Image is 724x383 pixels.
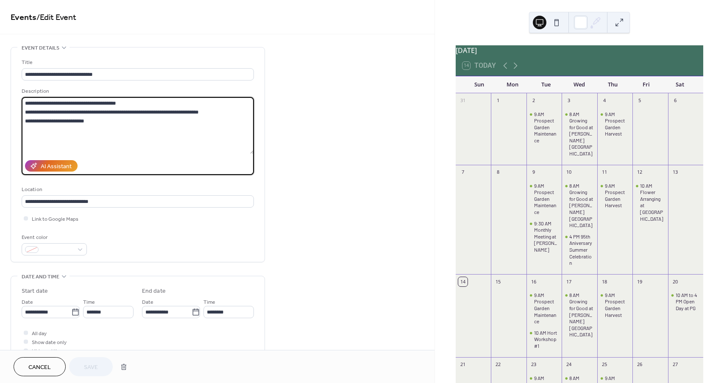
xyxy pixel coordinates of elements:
[564,168,574,177] div: 10
[635,168,644,177] div: 12
[663,76,696,93] div: Sat
[458,277,468,286] div: 14
[493,96,503,105] div: 1
[671,96,680,105] div: 6
[25,160,78,172] button: AI Assistant
[569,292,593,338] div: 8 AM Growing for Good at [PERSON_NAME][GEOGRAPHIC_DATA]
[526,330,562,350] div: 10 AM Hort Workshop #1
[564,96,574,105] div: 3
[36,9,76,26] span: / Edit Event
[456,45,703,56] div: [DATE]
[22,58,252,67] div: Title
[529,76,563,93] div: Tue
[564,277,574,286] div: 17
[458,96,468,105] div: 31
[22,298,33,307] span: Date
[562,76,596,93] div: Wed
[597,292,632,318] div: 9 AM Prospect Garden Harvest
[640,183,664,222] div: 10 AM Flower Arranging at [GEOGRAPHIC_DATA]
[142,298,153,307] span: Date
[600,360,609,369] div: 25
[534,183,558,216] div: 9 AM Prospect Garden Maintenance
[600,277,609,286] div: 18
[529,96,538,105] div: 2
[496,76,529,93] div: Mon
[28,363,51,372] span: Cancel
[22,185,252,194] div: Location
[32,338,67,347] span: Show date only
[668,292,703,312] div: 10 AM to 4 PM Open Day at PG
[22,233,85,242] div: Event color
[493,168,503,177] div: 8
[569,183,593,229] div: 8 AM Growing for Good at [PERSON_NAME][GEOGRAPHIC_DATA]
[526,183,562,216] div: 9 AM Prospect Garden Maintenance
[605,292,629,318] div: 9 AM Prospect Garden Harvest
[635,360,644,369] div: 26
[14,357,66,376] button: Cancel
[605,183,629,209] div: 9 AM Prospect Garden Harvest
[458,360,468,369] div: 21
[600,168,609,177] div: 11
[534,330,558,350] div: 10 AM Hort Workshop #1
[83,298,95,307] span: Time
[562,183,597,229] div: 8 AM Growing for Good at Wakeman Town Farm
[529,168,538,177] div: 9
[605,111,629,137] div: 9 AM Prospect Garden Harvest
[534,220,558,253] div: 9:30 AM Monthly Meeting at [PERSON_NAME]
[22,44,59,53] span: Event details
[635,277,644,286] div: 19
[493,277,503,286] div: 15
[11,9,36,26] a: Events
[564,360,574,369] div: 24
[534,292,558,325] div: 9 AM Prospect Garden Maintenance
[676,292,700,312] div: 10 AM to 4 PM Open Day at PG
[529,360,538,369] div: 23
[629,76,663,93] div: Fri
[462,76,496,93] div: Sun
[562,111,597,157] div: 8 AM Growing for Good at Wakeman Town Farm
[597,111,632,137] div: 9 AM Prospect Garden Harvest
[493,360,503,369] div: 22
[671,277,680,286] div: 20
[458,168,468,177] div: 7
[32,329,47,338] span: All day
[526,220,562,253] div: 9:30 AM Monthly Meeting at Oliver's
[562,292,597,338] div: 8 AM Growing for Good at Wakeman Town Farm
[526,111,562,144] div: 9 AM Prospect Garden Maintenance
[203,298,215,307] span: Time
[562,233,597,266] div: 4 PM 95th Aniversary Summer Celebration
[41,162,72,171] div: AI Assistant
[569,233,593,266] div: 4 PM 95th Aniversary Summer Celebration
[635,96,644,105] div: 5
[22,272,59,281] span: Date and time
[569,111,593,157] div: 8 AM Growing for Good at [PERSON_NAME][GEOGRAPHIC_DATA]
[526,292,562,325] div: 9 AM Prospect Garden Maintenance
[600,96,609,105] div: 4
[596,76,629,93] div: Thu
[632,183,668,222] div: 10 AM Flower Arranging at WTF
[22,287,48,296] div: Start date
[671,168,680,177] div: 13
[142,287,166,296] div: End date
[671,360,680,369] div: 27
[597,183,632,209] div: 9 AM Prospect Garden Harvest
[529,277,538,286] div: 16
[32,215,78,224] span: Link to Google Maps
[32,347,64,356] span: Hide end time
[534,111,558,144] div: 9 AM Prospect Garden Maintenance
[22,87,252,96] div: Description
